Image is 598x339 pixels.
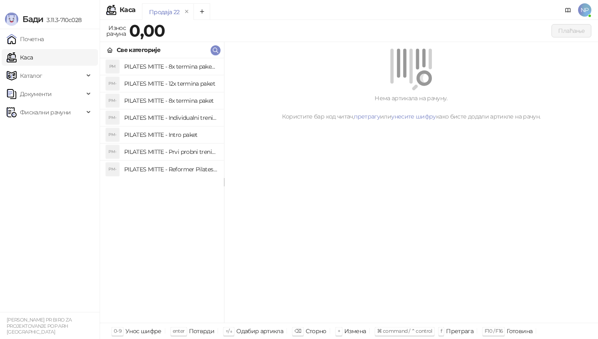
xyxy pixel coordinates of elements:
button: remove [181,8,192,15]
span: 3.11.3-710c028 [43,16,81,24]
div: grid [100,58,224,323]
span: NP [578,3,591,17]
small: [PERSON_NAME] PR BIRO ZA PROJEKTOVANJE POP ARH [GEOGRAPHIC_DATA] [7,317,72,335]
h4: PILATES MITTE - Intro paket [124,128,217,141]
div: Измена [344,326,366,337]
span: Документи [20,86,51,102]
div: Унос шифре [125,326,162,337]
img: Logo [5,12,18,26]
a: Почетна [7,31,44,47]
button: Add tab [194,3,210,20]
div: Сторно [306,326,326,337]
div: Износ рачуна [105,22,127,39]
span: Бади [22,14,43,24]
h4: PILATES MITTE - 12x termina paket [124,77,217,90]
span: Каталог [20,67,42,84]
span: ⌫ [294,328,301,334]
div: PM- [106,111,119,124]
span: Фискални рачуни [20,104,71,121]
strong: 0,00 [129,20,165,41]
span: enter [173,328,185,334]
div: Претрага [446,326,473,337]
h4: PILATES MITTE - Prvi probni trening [124,145,217,158]
button: Плаћање [551,24,591,37]
h4: PILATES MITTE - Individualni trening [124,111,217,124]
div: Каса [120,7,135,13]
span: ⌘ command / ⌃ control [377,328,432,334]
a: Документација [561,3,575,17]
div: Одабир артикла [236,326,283,337]
a: унесите шифру [391,113,436,120]
span: f [441,328,442,334]
div: Све категорије [117,45,160,54]
div: Продаја 22 [149,7,180,17]
h4: PILATES MITTE - 8x termina paket - individualni trening [124,60,217,73]
a: Каса [7,49,33,66]
div: PM- [106,77,119,90]
div: PM- [106,128,119,141]
h4: PILATES MITTE - 8x termina paket [124,94,217,107]
span: + [338,328,340,334]
div: PM- [106,163,119,176]
span: F10 / F16 [485,328,502,334]
div: Готовина [507,326,532,337]
div: Потврди [189,326,215,337]
div: PM- [106,94,119,107]
h4: PILATES MITTE - Reformer Pilates trening [124,163,217,176]
a: претрагу [354,113,380,120]
div: PM [106,60,119,73]
span: ↑/↓ [225,328,232,334]
span: 0-9 [114,328,121,334]
div: Нема артикала на рачуну. Користите бар код читач, или како бисте додали артикле на рачун. [234,94,588,121]
div: PM- [106,145,119,158]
